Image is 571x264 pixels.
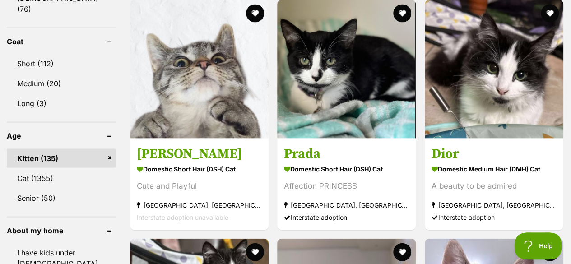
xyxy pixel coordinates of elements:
[137,162,262,176] strong: Domestic Short Hair (DSH) Cat
[425,139,563,230] a: Dior Domestic Medium Hair (DMH) Cat A beauty to be admired [GEOGRAPHIC_DATA], [GEOGRAPHIC_DATA] I...
[394,5,412,23] button: favourite
[7,132,116,140] header: Age
[7,74,116,93] a: Medium (20)
[432,180,557,192] div: A beauty to be admired
[7,149,116,168] a: Kitten (135)
[130,139,269,230] a: [PERSON_NAME] Domestic Short Hair (DSH) Cat Cute and Playful [GEOGRAPHIC_DATA], [GEOGRAPHIC_DATA]...
[137,199,262,211] strong: [GEOGRAPHIC_DATA], [GEOGRAPHIC_DATA]
[7,54,116,73] a: Short (112)
[432,211,557,223] div: Interstate adoption
[541,5,559,23] button: favourite
[7,37,116,46] header: Coat
[284,211,409,223] div: Interstate adoption
[137,145,262,162] h3: [PERSON_NAME]
[284,180,409,192] div: Affection PRINCESS
[277,139,416,230] a: Prada Domestic Short Hair (DSH) Cat Affection PRINCESS [GEOGRAPHIC_DATA], [GEOGRAPHIC_DATA] Inter...
[432,162,557,176] strong: Domestic Medium Hair (DMH) Cat
[284,145,409,162] h3: Prada
[432,145,557,162] h3: Dior
[7,189,116,208] a: Senior (50)
[246,243,264,261] button: favourite
[394,243,412,261] button: favourite
[137,213,228,221] span: Interstate adoption unavailable
[284,199,409,211] strong: [GEOGRAPHIC_DATA], [GEOGRAPHIC_DATA]
[7,227,116,235] header: About my home
[7,94,116,113] a: Long (3)
[7,169,116,188] a: Cat (1355)
[515,232,562,259] iframe: Help Scout Beacon - Open
[137,180,262,192] div: Cute and Playful
[246,5,264,23] button: favourite
[432,199,557,211] strong: [GEOGRAPHIC_DATA], [GEOGRAPHIC_DATA]
[541,243,559,261] button: favourite
[284,162,409,176] strong: Domestic Short Hair (DSH) Cat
